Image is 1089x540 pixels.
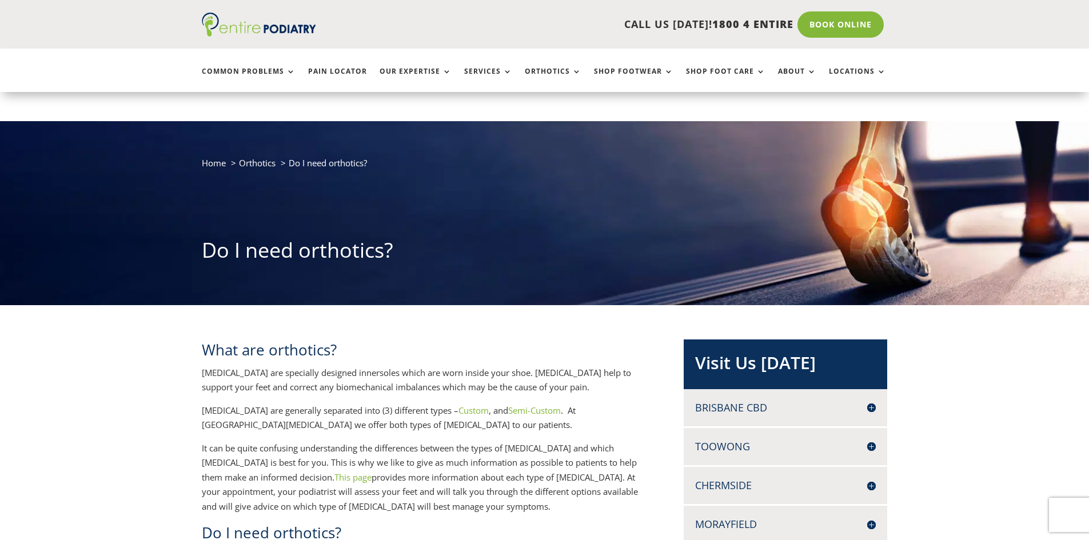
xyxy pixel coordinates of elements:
[380,67,452,92] a: Our Expertise
[202,366,647,403] p: [MEDICAL_DATA] are specially designed innersoles which are worn inside your shoe. [MEDICAL_DATA] ...
[508,405,561,416] a: Semi-Custom
[695,351,876,381] h2: Visit Us [DATE]
[308,67,367,92] a: Pain Locator
[202,339,647,366] h2: What are orthotics?
[360,17,793,32] p: CALL US [DATE]!
[525,67,581,92] a: Orthotics
[239,157,276,169] a: Orthotics
[464,67,512,92] a: Services
[202,403,647,441] p: [MEDICAL_DATA] are generally separated into (3) different types – , and . At [GEOGRAPHIC_DATA][ME...
[695,439,876,454] h4: Toowong
[289,157,367,169] span: Do I need orthotics?
[695,401,876,415] h4: Brisbane CBD
[202,155,888,179] nav: breadcrumb
[695,478,876,493] h4: Chermside
[712,17,793,31] span: 1800 4 ENTIRE
[202,441,647,523] p: It can be quite confusing understanding the differences between the types of [MEDICAL_DATA] and w...
[778,67,816,92] a: About
[202,236,888,270] h1: Do I need orthotics?
[202,67,296,92] a: Common Problems
[695,517,876,531] h4: Morayfield
[334,471,372,483] a: This page
[202,157,226,169] a: Home
[594,67,673,92] a: Shop Footwear
[829,67,886,92] a: Locations
[458,405,489,416] a: Custom
[686,67,765,92] a: Shop Foot Care
[797,11,884,38] a: Book Online
[202,13,316,37] img: logo (1)
[202,27,316,39] a: Entire Podiatry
